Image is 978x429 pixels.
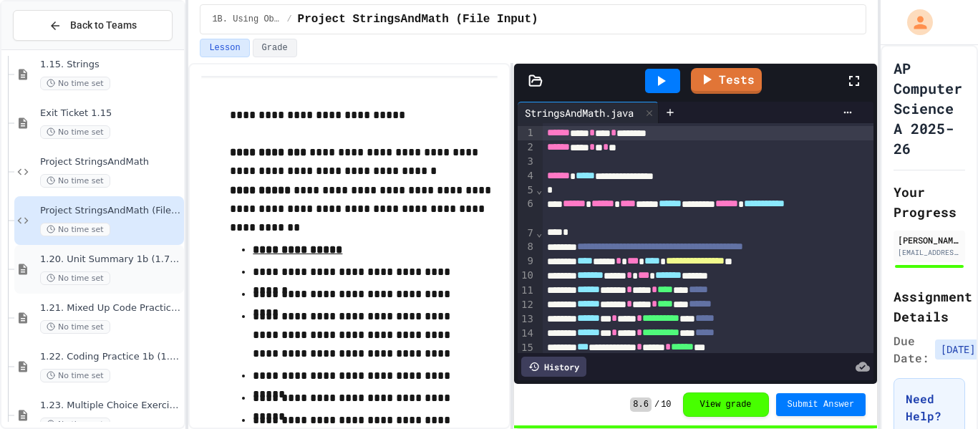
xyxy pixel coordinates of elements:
h1: AP Computer Science A 2025-26 [894,58,965,158]
span: Project StringsAndMath (File Input) [40,205,181,217]
span: 8.6 [630,397,652,412]
h2: Your Progress [894,182,965,222]
span: No time set [40,271,110,285]
span: Exit Ticket 1.15 [40,107,181,120]
div: 5 [518,183,536,198]
span: 1.22. Coding Practice 1b (1.7-1.15) [40,351,181,363]
div: [PERSON_NAME] [898,233,961,246]
a: Tests [691,68,762,94]
div: 14 [518,327,536,341]
div: StringsAndMath.java [518,105,641,120]
div: 4 [518,169,536,183]
span: No time set [40,125,110,139]
div: 6 [518,197,536,226]
div: History [521,357,586,377]
span: Project StringsAndMath [40,156,181,168]
div: 12 [518,298,536,312]
div: 1 [518,126,536,140]
div: 3 [518,155,536,169]
h3: Need Help? [906,390,953,425]
button: Back to Teams [13,10,173,41]
span: No time set [40,174,110,188]
div: [EMAIL_ADDRESS][DOMAIN_NAME] [898,247,961,258]
button: Lesson [200,39,249,57]
div: 13 [518,312,536,327]
span: Fold line [536,227,543,238]
div: 15 [518,341,536,355]
span: Back to Teams [70,18,137,33]
button: Submit Answer [776,393,866,416]
div: 2 [518,140,536,155]
span: No time set [40,77,110,90]
span: 1.20. Unit Summary 1b (1.7-1.15) [40,254,181,266]
div: 11 [518,284,536,298]
span: Project StringsAndMath (File Input) [298,11,538,28]
div: 9 [518,254,536,269]
span: 1.21. Mixed Up Code Practice 1b (1.7-1.15) [40,302,181,314]
h2: Assignment Details [894,286,965,327]
span: 1.23. Multiple Choice Exercises for Unit 1b (1.9-1.15) [40,400,181,412]
div: StringsAndMath.java [518,102,659,123]
span: 1.15. Strings [40,59,181,71]
span: Submit Answer [788,399,855,410]
span: No time set [40,320,110,334]
span: / [654,399,659,410]
span: / [286,14,291,25]
button: Grade [253,39,297,57]
span: No time set [40,369,110,382]
span: No time set [40,223,110,236]
button: View grade [683,392,769,417]
div: My Account [892,6,936,39]
span: 10 [661,399,671,410]
span: Due Date: [894,332,929,367]
span: 1B. Using Objects [212,14,281,25]
span: Fold line [536,184,543,196]
div: 7 [518,226,536,241]
div: 10 [518,269,536,283]
div: 8 [518,240,536,254]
